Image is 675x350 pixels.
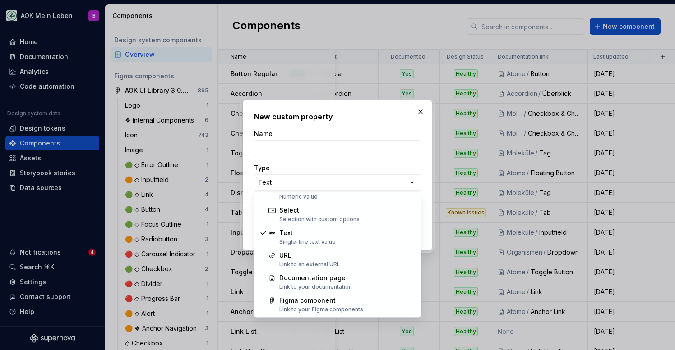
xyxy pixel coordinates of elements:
[279,238,336,245] div: Single-line text value
[279,296,336,304] span: Figma component
[279,274,346,282] span: Documentation page
[279,216,360,223] div: Selection with custom options
[279,206,299,214] span: Select
[279,306,363,313] div: Link to your Figma components
[279,229,293,236] span: Text
[279,193,318,200] div: Numeric value
[279,261,340,268] div: Link to an external URL
[279,283,352,291] div: Link to your documentation
[279,251,291,259] span: URL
